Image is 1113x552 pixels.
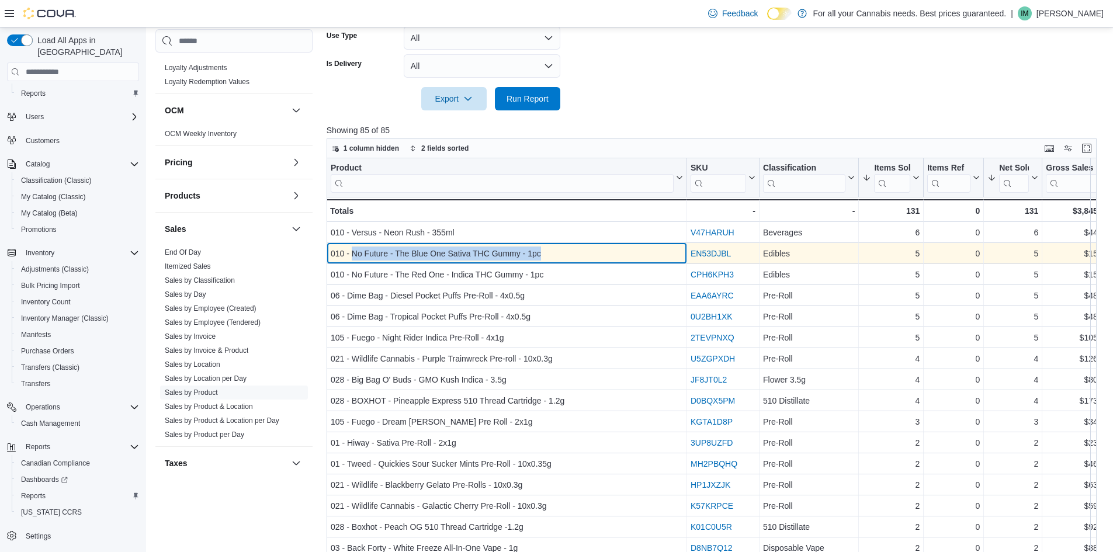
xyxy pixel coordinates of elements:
span: Reports [21,89,46,98]
div: 5 [862,289,920,303]
span: Settings [21,529,139,543]
a: K01C0U5R [691,522,732,532]
div: Gross Sales [1046,163,1100,174]
button: Operations [21,400,65,414]
div: Classification [763,163,845,174]
span: Feedback [722,8,758,19]
h3: Pricing [165,157,192,168]
span: Bulk Pricing Import [21,281,80,290]
button: Pricing [165,157,287,168]
button: Run Report [495,87,560,110]
a: Bulk Pricing Import [16,279,85,293]
div: Items Sold [874,163,910,193]
a: Feedback [703,2,762,25]
a: Reports [16,86,50,100]
span: Operations [21,400,139,414]
div: Totals [330,204,683,218]
span: Sales by Employee (Created) [165,304,256,313]
span: Inventory [26,248,54,258]
span: Reports [16,86,139,100]
span: Sales by Location per Day [165,374,247,383]
span: Run Report [507,93,549,105]
div: Flower 3.5g [763,373,855,387]
div: 028 - Big Bag O' Buds - GMO Kush Indica - 3.5g [331,373,683,387]
div: Pre-Roll [763,457,855,471]
h3: Products [165,190,200,202]
span: 1 column hidden [344,144,399,153]
span: Catalog [26,159,50,169]
a: Sales by Invoice & Product [165,346,248,355]
button: Inventory [2,245,144,261]
div: $15.50 [1046,247,1109,261]
div: 6 [862,225,920,239]
div: $80.52 [1046,373,1109,387]
div: Sales [155,245,313,446]
a: My Catalog (Beta) [16,206,82,220]
span: IM [1021,6,1028,20]
a: Promotions [16,223,61,237]
a: Canadian Compliance [16,456,95,470]
div: 06 - Dime Bag - Diesel Pocket Puffs Pre-Roll - 4x0.5g [331,289,683,303]
div: 0 [927,225,980,239]
button: Bulk Pricing Import [12,277,144,294]
span: Manifests [21,330,51,339]
div: 0 [927,247,980,261]
button: Reports [21,440,55,454]
span: Sales by Classification [165,276,235,285]
div: Pre-Roll [763,331,855,345]
button: Catalog [21,157,54,171]
span: Canadian Compliance [21,459,90,468]
div: 0 [927,310,980,324]
div: 2 [862,478,920,492]
button: Export [421,87,487,110]
button: SKU [691,163,755,193]
div: $23.24 [1046,436,1109,450]
div: 5 [987,247,1038,261]
button: Classification [763,163,855,193]
div: Items Ref [927,163,970,193]
a: HP1JXZJK [691,480,730,489]
span: Inventory Manager (Classic) [16,311,139,325]
div: 4 [987,394,1038,408]
div: $34.86 [1046,415,1109,429]
span: Classification (Classic) [16,173,139,188]
span: Inventory Manager (Classic) [21,314,109,323]
button: Display options [1061,141,1075,155]
a: OCM Weekly Inventory [165,130,237,138]
div: $3,845.58 [1046,204,1109,218]
div: 0 [927,331,980,345]
a: K57KRPCE [691,501,733,511]
button: Reports [2,439,144,455]
div: 010 - Versus - Neon Rush - 355ml [331,225,683,239]
span: Cash Management [21,419,80,428]
div: - [763,204,855,218]
a: KGTA1D8P [691,417,733,426]
div: $48.95 [1046,310,1109,324]
a: Sales by Product & Location per Day [165,416,279,425]
a: Sales by Product per Day [165,431,244,439]
span: Reports [21,491,46,501]
button: Classification (Classic) [12,172,144,189]
button: Settings [2,527,144,544]
a: Manifests [16,328,56,342]
a: Inventory Count [16,295,75,309]
span: OCM Weekly Inventory [165,129,237,138]
span: Customers [26,136,60,145]
a: Sales by Location [165,360,220,369]
div: 105 - Fuego - Night Rider Indica Pre-Roll - 4x1g [331,331,683,345]
p: Showing 85 of 85 [327,124,1105,136]
div: 5 [862,268,920,282]
div: 5 [862,331,920,345]
label: Use Type [327,31,357,40]
a: Loyalty Adjustments [165,64,227,72]
a: Dashboards [12,471,144,488]
div: Items Sold [874,163,910,174]
a: Transfers [16,377,55,391]
a: EAA6AYRC [691,291,734,300]
span: Classification (Classic) [21,176,92,185]
div: 2 [987,436,1038,450]
h3: OCM [165,105,184,116]
div: Net Sold [999,163,1029,174]
div: $105.95 [1046,331,1109,345]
